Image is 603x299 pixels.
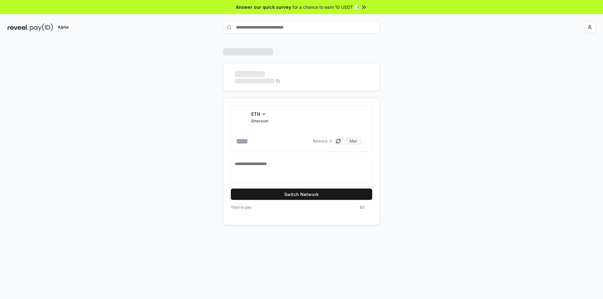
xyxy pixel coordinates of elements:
span: $0 [360,205,365,210]
button: Switch Network [231,189,372,200]
span: Total to pay [231,205,252,210]
img: pay_id [30,24,53,31]
span: Answer our quick survey [236,4,291,10]
span: Balance: [313,139,328,144]
div: Alpha [54,24,72,31]
img: reveel_dark [8,24,29,31]
span: Ethereum [251,119,269,124]
span: ETH [251,111,260,117]
span: 0 [329,139,332,144]
button: Max [345,137,362,145]
span: for a chance to earn 10 USDT 📝 [292,4,360,10]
